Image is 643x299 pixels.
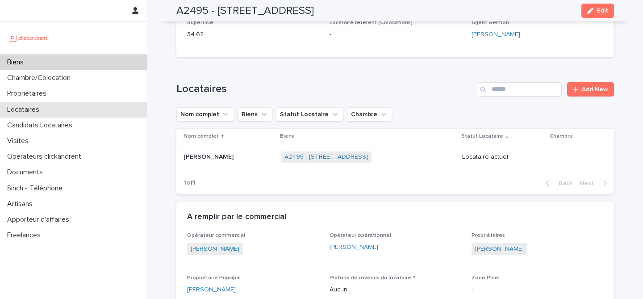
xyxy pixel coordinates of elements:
[276,107,343,122] button: Statut Locataire
[461,131,503,141] p: Statut Locataire
[477,82,562,97] input: Search
[347,107,392,122] button: Chambre
[4,105,46,114] p: Locataires
[4,89,54,98] p: Propriétaires
[576,179,614,187] button: Next
[184,131,219,141] p: Nom complet
[472,275,500,281] span: Zone Pinel
[191,244,239,254] a: [PERSON_NAME]
[7,29,50,47] img: UCB0brd3T0yccxBKYDjQ
[597,8,608,14] span: Edit
[551,153,600,161] p: -
[472,20,509,25] span: Agent Gestion
[582,86,608,93] span: Add New
[330,20,413,25] span: Locataire référent (Colocations)
[176,107,234,122] button: Nom complet
[187,20,213,25] span: Superficie
[187,285,236,295] a: [PERSON_NAME]
[4,137,36,145] p: Visites
[4,200,40,208] p: Artisans
[330,243,378,252] a: [PERSON_NAME]
[553,180,572,186] span: Back
[187,212,286,222] h2: A remplir par le commercial
[472,285,603,295] p: -
[4,215,76,224] p: Apporteur d'affaires
[462,153,543,161] p: Locataire actuel
[4,184,70,193] p: Sinch - Téléphone
[4,168,50,177] p: Documents
[4,74,78,82] p: Chambre/Colocation
[184,152,235,161] p: [PERSON_NAME]
[550,131,573,141] p: Chambre
[330,285,461,295] p: Aucun
[581,4,614,18] button: Edit
[4,152,88,161] p: Operateurs clickandrent
[580,180,599,186] span: Next
[187,233,245,238] span: Opérateur commercial
[238,107,272,122] button: Biens
[284,153,368,161] a: A2495 - [STREET_ADDRESS]
[330,30,461,39] p: -
[4,231,48,240] p: Freelances
[330,233,391,238] span: Opérateur opérationnel
[176,144,614,170] tr: [PERSON_NAME][PERSON_NAME] A2495 - [STREET_ADDRESS] Locataire actuel-
[567,82,614,97] a: Add New
[4,58,31,67] p: Biens
[187,275,241,281] span: Propriétaire Principal
[330,275,415,281] span: Plafond de revenus du locataire ?
[280,131,294,141] p: Biens
[176,172,203,194] p: 1 of 1
[4,121,79,130] p: Candidats Locataires
[475,244,524,254] a: [PERSON_NAME]
[472,233,505,238] span: Propriétaires
[176,83,473,96] h1: Locataires
[472,30,520,39] a: [PERSON_NAME]
[187,30,319,39] p: 34.62
[539,179,576,187] button: Back
[176,4,314,17] h2: A2495 - [STREET_ADDRESS]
